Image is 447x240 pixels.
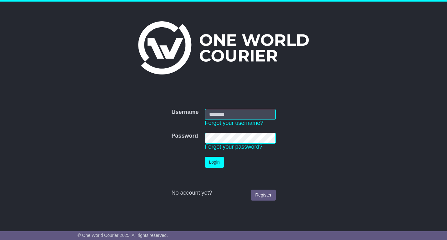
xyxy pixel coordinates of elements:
img: One World [138,21,309,74]
div: No account yet? [171,190,275,197]
a: Forgot your username? [205,120,264,126]
span: © One World Courier 2025. All rights reserved. [78,233,168,238]
a: Forgot your password? [205,144,263,150]
a: Register [251,190,275,201]
label: Password [171,133,198,140]
button: Login [205,157,224,168]
label: Username [171,109,198,116]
